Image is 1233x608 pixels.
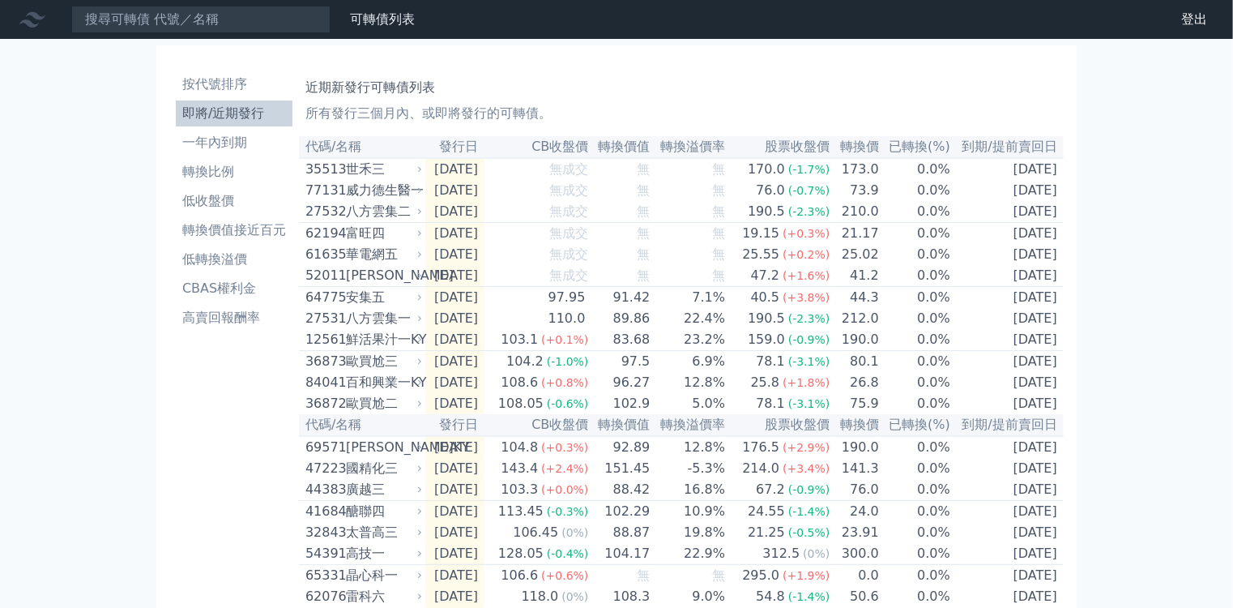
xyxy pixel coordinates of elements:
[830,201,879,223] td: 210.0
[788,526,830,539] span: (-0.5%)
[880,414,951,436] th: 已轉換(%)
[830,479,879,501] td: 76.0
[495,544,547,563] div: 128.05
[305,160,342,179] div: 35513
[951,308,1064,329] td: [DATE]
[305,104,1057,123] p: 所有發行三個月內、或即將發行的可轉債。
[748,288,783,307] div: 40.5
[788,184,830,197] span: (-0.7%)
[951,479,1064,501] td: [DATE]
[425,372,484,393] td: [DATE]
[305,288,342,307] div: 64775
[744,202,788,221] div: 190.5
[651,436,727,458] td: 12.8%
[880,586,951,607] td: 0.0%
[176,159,292,185] a: 轉換比例
[651,136,727,158] th: 轉換溢價率
[830,329,879,351] td: 190.0
[346,352,419,371] div: 歐買尬三
[425,308,484,329] td: [DATE]
[425,223,484,245] td: [DATE]
[783,248,830,261] span: (+0.2%)
[830,158,879,180] td: 173.0
[346,266,419,285] div: [PERSON_NAME]
[346,587,419,606] div: 雷科六
[880,287,951,309] td: 0.0%
[176,250,292,269] li: 低轉換溢價
[561,526,588,539] span: (0%)
[497,330,541,349] div: 103.1
[830,522,879,543] td: 23.91
[545,288,589,307] div: 97.95
[726,414,830,436] th: 股票收盤價
[590,501,651,523] td: 102.29
[305,352,342,371] div: 36873
[497,459,541,478] div: 143.4
[484,414,589,436] th: CB收盤價
[547,547,589,560] span: (-0.4%)
[951,223,1064,245] td: [DATE]
[425,201,484,223] td: [DATE]
[951,501,1064,523] td: [DATE]
[305,394,342,413] div: 36872
[550,225,589,241] span: 無成交
[346,309,419,328] div: 八方雲集一
[712,182,725,198] span: 無
[830,393,879,414] td: 75.9
[951,158,1064,180] td: [DATE]
[346,480,419,499] div: 廣越三
[305,202,342,221] div: 27532
[305,587,342,606] div: 62076
[744,523,788,542] div: 21.25
[305,480,342,499] div: 44383
[590,522,651,543] td: 88.87
[425,136,484,158] th: 發行日
[590,479,651,501] td: 88.42
[748,373,783,392] div: 25.8
[651,543,727,565] td: 22.9%
[744,502,788,521] div: 24.55
[744,309,788,328] div: 190.5
[651,586,727,607] td: 9.0%
[651,287,727,309] td: 7.1%
[638,182,651,198] span: 無
[830,458,879,479] td: 141.3
[550,268,589,283] span: 無成交
[638,246,651,262] span: 無
[590,287,651,309] td: 91.42
[425,329,484,351] td: [DATE]
[951,586,1064,607] td: [DATE]
[830,351,879,373] td: 80.1
[545,309,589,328] div: 110.0
[305,78,1057,97] h1: 近期新發行可轉債列表
[176,217,292,243] a: 轉換價值接近百元
[518,587,562,606] div: 118.0
[651,479,727,501] td: 16.8%
[712,246,725,262] span: 無
[346,438,419,457] div: [PERSON_NAME]KY
[638,203,651,219] span: 無
[651,414,727,436] th: 轉換溢價率
[739,245,783,264] div: 25.55
[951,372,1064,393] td: [DATE]
[176,305,292,331] a: 高賣回報酬率
[830,501,879,523] td: 24.0
[739,459,783,478] div: 214.0
[712,225,725,241] span: 無
[712,161,725,177] span: 無
[547,505,589,518] span: (-0.3%)
[346,459,419,478] div: 國精化三
[425,351,484,373] td: [DATE]
[880,329,951,351] td: 0.0%
[739,224,783,243] div: 19.15
[176,279,292,298] li: CBAS權利金
[951,180,1064,201] td: [DATE]
[541,462,588,475] span: (+2.4%)
[346,502,419,521] div: 醣聯四
[176,246,292,272] a: 低轉換溢價
[951,265,1064,287] td: [DATE]
[176,101,292,126] a: 即將/近期發行
[744,330,788,349] div: 159.0
[346,288,419,307] div: 安集五
[305,502,342,521] div: 41684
